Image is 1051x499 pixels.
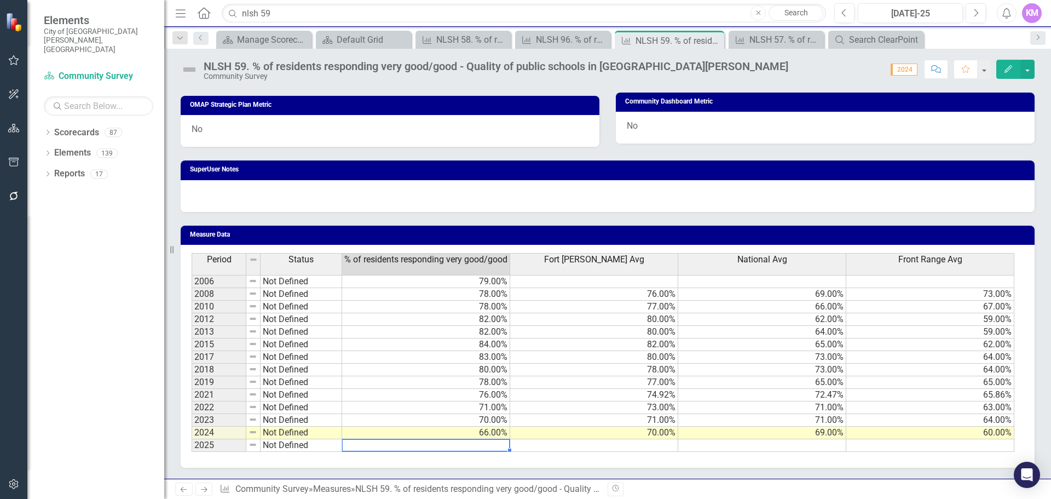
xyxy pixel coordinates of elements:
[846,351,1014,364] td: 64.00%
[678,288,846,301] td: 69.00%
[249,289,257,298] img: 8DAGhfEEPCf229AAAAAElFTkSuQmCC
[192,427,246,439] td: 2024
[249,403,257,411] img: 8DAGhfEEPCf229AAAAAElFTkSuQmCC
[846,414,1014,427] td: 64.00%
[510,313,678,326] td: 80.00%
[192,376,246,389] td: 2019
[510,414,678,427] td: 71.00%
[192,439,246,452] td: 2025
[678,339,846,351] td: 65.00%
[1014,462,1040,488] div: Open Intercom Messenger
[831,33,921,47] a: Search ClearPoint
[898,255,962,265] span: Front Range Avg
[249,415,257,424] img: 8DAGhfEEPCf229AAAAAElFTkSuQmCC
[846,364,1014,376] td: 64.00%
[625,98,1029,105] h3: Community Dashboard Metric
[749,33,821,47] div: NLSH 57. % of residents responding very good/good - Availability of affordable quality housing in...
[204,60,788,72] div: NLSH 59. % of residents responding very good/good - Quality of public schools in [GEOGRAPHIC_DATA...
[518,33,608,47] a: NLSH 96. % of residents responding very good/good - Availability of affordable quality childcare
[192,326,246,339] td: 2013
[731,33,821,47] a: NLSH 57. % of residents responding very good/good - Availability of affordable quality housing in...
[342,313,510,326] td: 82.00%
[510,427,678,439] td: 70.00%
[44,27,153,54] small: City of [GEOGRAPHIC_DATA][PERSON_NAME], [GEOGRAPHIC_DATA]
[342,389,510,402] td: 76.00%
[249,340,257,348] img: 8DAGhfEEPCf229AAAAAElFTkSuQmCC
[192,389,246,402] td: 2021
[436,33,508,47] div: NLSH 58. % of residents responding very good/good - Availability of quality healthcare in [GEOGRA...
[862,7,959,20] div: [DATE]-25
[678,402,846,414] td: 71.00%
[192,275,246,288] td: 2006
[313,484,351,494] a: Measures
[342,339,510,351] td: 84.00%
[192,339,246,351] td: 2015
[249,365,257,374] img: 8DAGhfEEPCf229AAAAAElFTkSuQmCC
[192,288,246,301] td: 2008
[678,427,846,439] td: 69.00%
[510,402,678,414] td: 73.00%
[678,414,846,427] td: 71.00%
[207,255,232,265] span: Period
[249,390,257,399] img: 8DAGhfEEPCf229AAAAAElFTkSuQmCC
[261,301,342,313] td: Not Defined
[342,427,510,439] td: 66.00%
[342,326,510,339] td: 82.00%
[846,376,1014,389] td: 65.00%
[627,121,638,131] span: No
[544,255,644,265] span: Fort [PERSON_NAME] Avg
[846,339,1014,351] td: 62.00%
[96,148,118,158] div: 139
[288,255,314,265] span: Status
[678,326,846,339] td: 64.00%
[261,326,342,339] td: Not Defined
[249,377,257,386] img: 8DAGhfEEPCf229AAAAAElFTkSuQmCC
[678,376,846,389] td: 65.00%
[192,301,246,313] td: 2010
[44,96,153,116] input: Search Below...
[342,376,510,389] td: 78.00%
[192,124,203,134] span: No
[90,169,108,179] div: 17
[261,402,342,414] td: Not Defined
[220,483,599,496] div: » »
[192,351,246,364] td: 2017
[249,327,257,336] img: 8DAGhfEEPCf229AAAAAElFTkSuQmCC
[192,364,246,376] td: 2018
[261,414,342,427] td: Not Defined
[54,147,91,159] a: Elements
[1022,3,1042,23] div: KM
[249,352,257,361] img: 8DAGhfEEPCf229AAAAAElFTkSuQmCC
[235,484,309,494] a: Community Survey
[261,275,342,288] td: Not Defined
[342,275,510,288] td: 79.00%
[342,414,510,427] td: 70.00%
[536,33,608,47] div: NLSH 96. % of residents responding very good/good - Availability of affordable quality childcare
[891,64,917,76] span: 2024
[846,288,1014,301] td: 73.00%
[261,288,342,301] td: Not Defined
[510,389,678,402] td: 74.92%
[192,402,246,414] td: 2022
[249,428,257,437] img: 8DAGhfEEPCf229AAAAAElFTkSuQmCC
[54,127,99,139] a: Scorecards
[261,439,342,452] td: Not Defined
[418,33,508,47] a: NLSH 58. % of residents responding very good/good - Availability of quality healthcare in [GEOGRA...
[319,33,408,47] a: Default Grid
[510,339,678,351] td: 82.00%
[5,13,25,32] img: ClearPoint Strategy
[355,484,819,494] div: NLSH 59. % of residents responding very good/good - Quality of public schools in [GEOGRAPHIC_DATA...
[858,3,963,23] button: [DATE]-25
[181,61,198,78] img: Not Defined
[261,313,342,326] td: Not Defined
[249,314,257,323] img: 8DAGhfEEPCf229AAAAAElFTkSuQmCC
[678,364,846,376] td: 73.00%
[678,301,846,313] td: 66.00%
[510,326,678,339] td: 80.00%
[192,414,246,427] td: 2023
[249,302,257,311] img: 8DAGhfEEPCf229AAAAAElFTkSuQmCC
[261,389,342,402] td: Not Defined
[261,339,342,351] td: Not Defined
[678,389,846,402] td: 72.47%
[261,427,342,439] td: Not Defined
